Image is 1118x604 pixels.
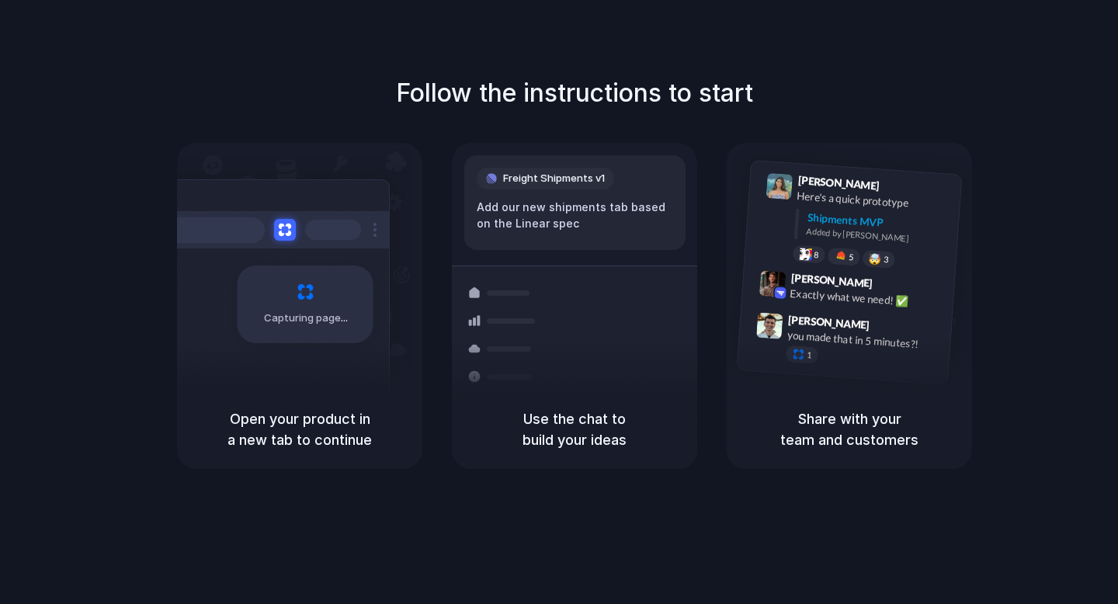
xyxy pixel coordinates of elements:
span: [PERSON_NAME] [797,172,880,194]
span: 9:41 AM [884,179,916,198]
div: Added by [PERSON_NAME] [806,225,949,248]
h5: Use the chat to build your ideas [470,408,679,450]
span: 9:47 AM [874,318,906,337]
div: Add our new shipments tab based on the Linear spec [477,199,673,231]
div: Here's a quick prototype [797,188,952,214]
h5: Share with your team and customers [745,408,953,450]
span: 8 [814,251,819,259]
span: Capturing page [264,311,350,326]
div: you made that in 5 minutes?! [786,327,942,353]
h5: Open your product in a new tab to continue [196,408,404,450]
div: Shipments MVP [807,210,950,235]
span: 3 [884,255,889,264]
div: 🤯 [869,253,882,265]
span: [PERSON_NAME] [790,269,873,292]
span: 9:42 AM [877,276,909,295]
h1: Follow the instructions to start [396,75,753,112]
div: Exactly what we need! ✅ [790,285,945,311]
span: [PERSON_NAME] [788,311,870,334]
span: 5 [849,253,854,262]
span: Freight Shipments v1 [503,171,605,186]
span: 1 [807,351,812,359]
